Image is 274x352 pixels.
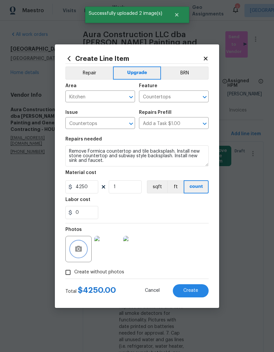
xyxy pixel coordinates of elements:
[65,197,90,202] h5: Labor cost
[134,284,170,297] button: Cancel
[126,92,136,102] button: Open
[65,145,209,166] textarea: Remove Formica countertop and tile backsplash. Install new stone countertop and subway style back...
[113,66,161,80] button: Upgrade
[173,284,209,297] button: Create
[65,137,102,141] h5: Repairs needed
[65,170,96,175] h5: Material cost
[78,286,116,294] span: $ 4250.00
[65,287,116,295] div: Total
[126,119,136,128] button: Open
[139,110,171,115] h5: Repairs Prefill
[139,84,157,88] h5: Feature
[85,7,166,20] span: Successfully uploaded 2 image(s)
[161,66,209,80] button: BRN
[65,66,113,80] button: Repair
[65,84,77,88] h5: Area
[166,8,188,21] button: Close
[65,55,203,62] h2: Create Line Item
[200,92,209,102] button: Open
[167,180,184,193] button: ft
[200,119,209,128] button: Open
[74,269,124,276] span: Create without photos
[65,227,82,232] h5: Photos
[183,288,198,293] span: Create
[145,288,160,293] span: Cancel
[184,180,209,193] button: count
[147,180,167,193] button: sqft
[65,110,78,115] h5: Issue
